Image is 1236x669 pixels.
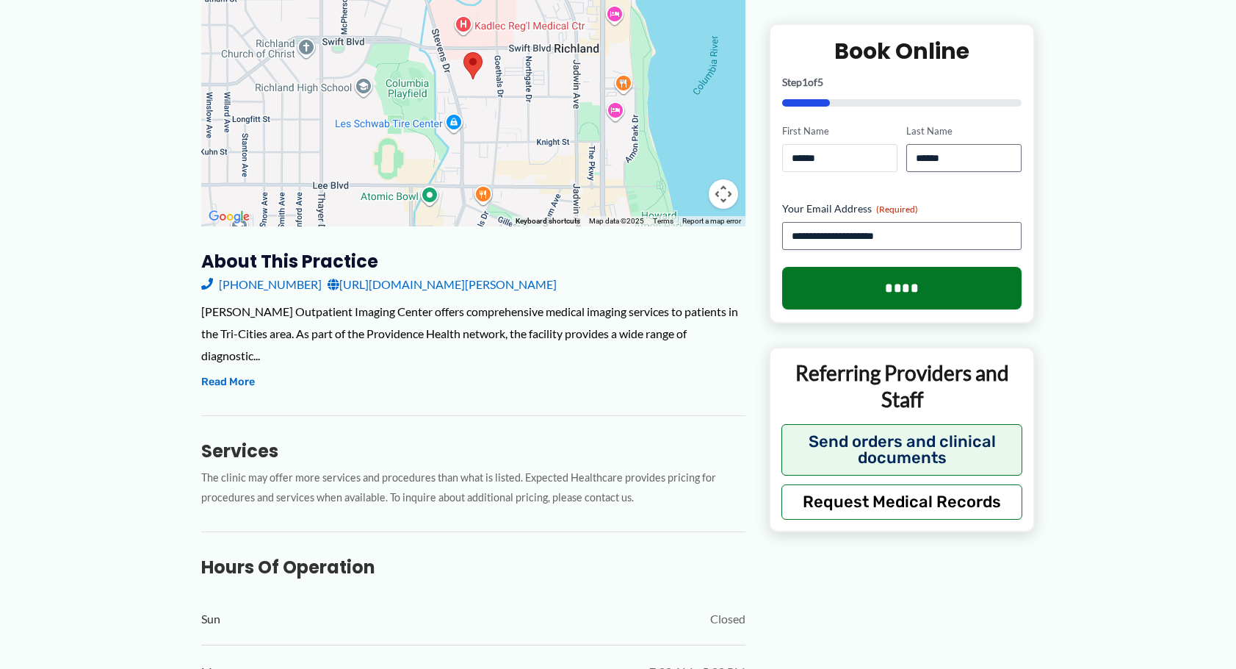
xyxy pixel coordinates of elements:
a: Open this area in Google Maps (opens a new window) [205,207,253,226]
span: Closed [710,608,745,630]
button: Send orders and clinical documents [781,423,1023,475]
a: [PHONE_NUMBER] [201,273,322,296]
button: Keyboard shortcuts [516,216,580,226]
div: [PERSON_NAME] Outpatient Imaging Center offers comprehensive medical imaging services to patients... [201,301,745,366]
button: Request Medical Records [781,484,1023,519]
label: First Name [782,124,897,138]
a: [URL][DOMAIN_NAME][PERSON_NAME] [328,273,557,296]
p: Step of [782,77,1022,87]
h3: Services [201,440,745,462]
span: (Required) [876,204,918,215]
a: Report a map error [682,217,741,225]
label: Last Name [906,124,1022,138]
h2: Book Online [782,37,1022,65]
a: Terms (opens in new tab) [653,217,673,225]
h3: Hours of Operation [201,556,745,579]
span: 5 [817,76,823,88]
button: Map camera controls [709,179,738,209]
span: Map data ©2025 [589,217,644,225]
label: Your Email Address [782,201,1022,216]
span: 1 [802,76,808,88]
h3: About this practice [201,250,745,273]
button: Read More [201,373,255,391]
span: Sun [201,608,220,630]
img: Google [205,207,253,226]
p: Referring Providers and Staff [781,359,1023,413]
p: The clinic may offer more services and procedures than what is listed. Expected Healthcare provid... [201,468,745,508]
